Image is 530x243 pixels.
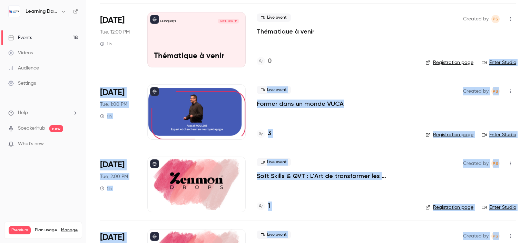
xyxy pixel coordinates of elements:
[257,172,414,180] a: Soft Skills & QVT : L'Art de transformer les compétences humaines en levier de bien-être et perfo...
[257,202,270,211] a: 1
[9,6,20,17] img: Learning Days
[463,159,489,168] span: Created by
[268,57,272,66] h4: 0
[218,19,239,24] span: [DATE] 12:00 PM
[491,15,500,23] span: Prad Selvarajah
[100,12,136,67] div: Oct 7 Tue, 12:00 PM (Europe/Paris)
[18,140,44,148] span: What's new
[8,49,33,56] div: Videos
[257,13,291,22] span: Live event
[491,232,500,240] span: Prad Selvarajah
[257,100,344,108] a: Former dans un monde VUCA
[100,232,125,243] span: [DATE]
[493,15,498,23] span: PS
[18,109,28,116] span: Help
[28,40,33,46] img: tab_domain_overview_orange.svg
[100,101,127,108] span: Tue, 1:00 PM
[493,87,498,95] span: PS
[268,202,270,211] h4: 1
[11,11,17,17] img: logo_orange.svg
[268,129,271,138] h4: 3
[482,131,516,138] a: Enter Studio
[100,87,125,98] span: [DATE]
[257,129,271,138] a: 3
[257,158,291,166] span: Live event
[61,227,78,233] a: Manage
[160,19,176,23] p: Learning Days
[425,204,473,211] a: Registration page
[49,125,63,132] span: new
[11,18,17,24] img: website_grey.svg
[8,34,32,41] div: Events
[100,29,130,36] span: Tue, 12:00 PM
[493,159,498,168] span: PS
[35,227,57,233] span: Plan usage
[257,231,291,239] span: Live event
[8,65,39,72] div: Audience
[9,226,31,234] span: Premium
[425,131,473,138] a: Registration page
[257,57,272,66] a: 0
[100,113,112,119] div: 1 h
[491,159,500,168] span: Prad Selvarajah
[463,87,489,95] span: Created by
[482,204,516,211] a: Enter Studio
[147,12,246,67] a: Thématique à venirLearning Days[DATE] 12:00 PMThématique à venir
[26,8,58,15] h6: Learning Days
[100,159,125,170] span: [DATE]
[8,80,36,87] div: Settings
[482,59,516,66] a: Enter Studio
[463,232,489,240] span: Created by
[100,41,112,47] div: 1 h
[493,232,498,240] span: PS
[36,41,53,45] div: Domaine
[78,40,84,46] img: tab_keywords_by_traffic_grey.svg
[18,125,45,132] a: SpeakerHub
[100,186,112,191] div: 1 h
[18,18,78,24] div: Domaine: [DOMAIN_NAME]
[100,84,136,140] div: Oct 7 Tue, 1:00 PM (Europe/Paris)
[257,27,314,36] a: Thématique à venir
[425,59,473,66] a: Registration page
[257,86,291,94] span: Live event
[8,109,78,116] li: help-dropdown-opener
[463,15,489,23] span: Created by
[100,15,125,26] span: [DATE]
[19,11,34,17] div: v 4.0.25
[100,173,128,180] span: Tue, 2:00 PM
[86,41,106,45] div: Mots-clés
[100,157,136,212] div: Oct 7 Tue, 2:00 PM (Europe/Paris)
[154,52,239,61] p: Thématique à venir
[491,87,500,95] span: Prad Selvarajah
